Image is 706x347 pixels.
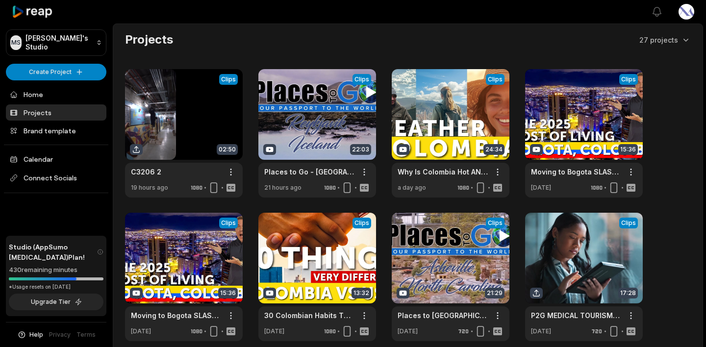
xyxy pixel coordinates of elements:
a: Privacy [49,330,71,339]
a: Places to Go - [GEOGRAPHIC_DATA], [GEOGRAPHIC_DATA] (S1E2) [264,167,354,177]
span: Connect Socials [6,169,106,187]
a: Home [6,86,106,102]
button: 27 projects [639,35,691,45]
div: 430 remaining minutes [9,265,103,275]
h2: Projects [125,32,173,48]
p: [PERSON_NAME]'s Studio [25,34,92,51]
a: Brand template [6,123,106,139]
span: Help [29,330,43,339]
a: Terms [76,330,96,339]
a: P2G MEDICAL TOURISM. V2 [531,310,621,321]
button: Create Project [6,64,106,80]
a: Why Is Colombia Hot AND Cold At The Same Time? [398,167,488,177]
div: MS [10,35,22,50]
span: Studio (AppSumo [MEDICAL_DATA]) Plan! [9,242,97,262]
button: Upgrade Tier [9,294,103,310]
button: Help [17,330,43,339]
a: C3206 2 [131,167,161,177]
a: Calendar [6,151,106,167]
a: Places to [GEOGRAPHIC_DATA], [US_STATE] (S1E1) [398,310,488,321]
a: Projects [6,104,106,121]
a: Moving to Bogota SLASHED My Living Costs by 70% [531,167,621,177]
a: 30 Colombian Habits That Would Shock [DEMOGRAPHIC_DATA] [264,310,354,321]
div: *Usage resets on [DATE] [9,283,103,291]
a: Moving to Bogota SLASHED My Living Costs by 70% [131,310,221,321]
